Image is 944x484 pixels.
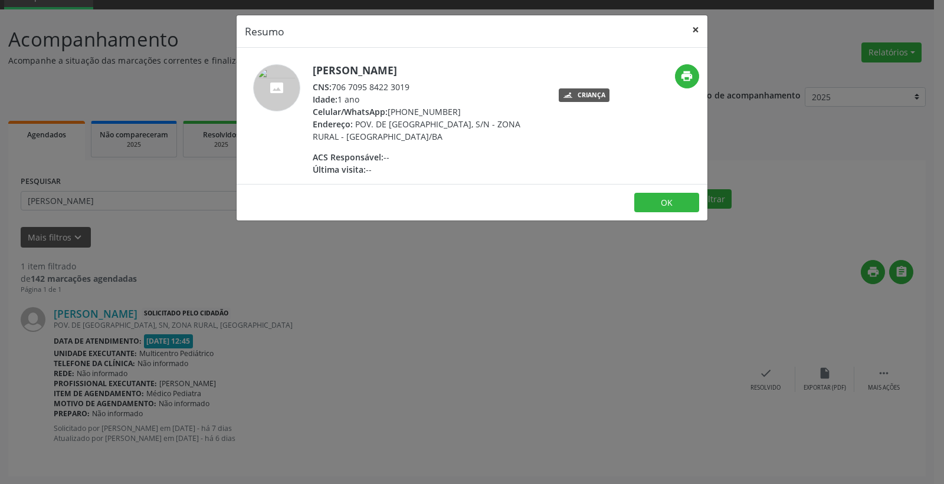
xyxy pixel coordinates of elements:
[313,106,542,118] div: [PHONE_NUMBER]
[313,106,388,117] span: Celular/WhatsApp:
[313,81,332,93] span: CNS:
[313,151,542,163] div: --
[313,118,353,130] span: Endereço:
[313,93,542,106] div: 1 ano
[313,118,520,142] span: POV. DE [GEOGRAPHIC_DATA], S/N - ZONA RURAL - [GEOGRAPHIC_DATA]/BA
[313,164,366,175] span: Última visita:
[675,64,699,88] button: print
[313,94,337,105] span: Idade:
[313,163,542,176] div: --
[684,15,707,44] button: Close
[680,70,693,83] i: print
[634,193,699,213] button: OK
[313,152,383,163] span: ACS Responsável:
[245,24,284,39] h5: Resumo
[313,64,542,77] h5: [PERSON_NAME]
[313,81,542,93] div: 706 7095 8422 3019
[253,64,300,111] img: accompaniment
[578,92,605,98] div: Criança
